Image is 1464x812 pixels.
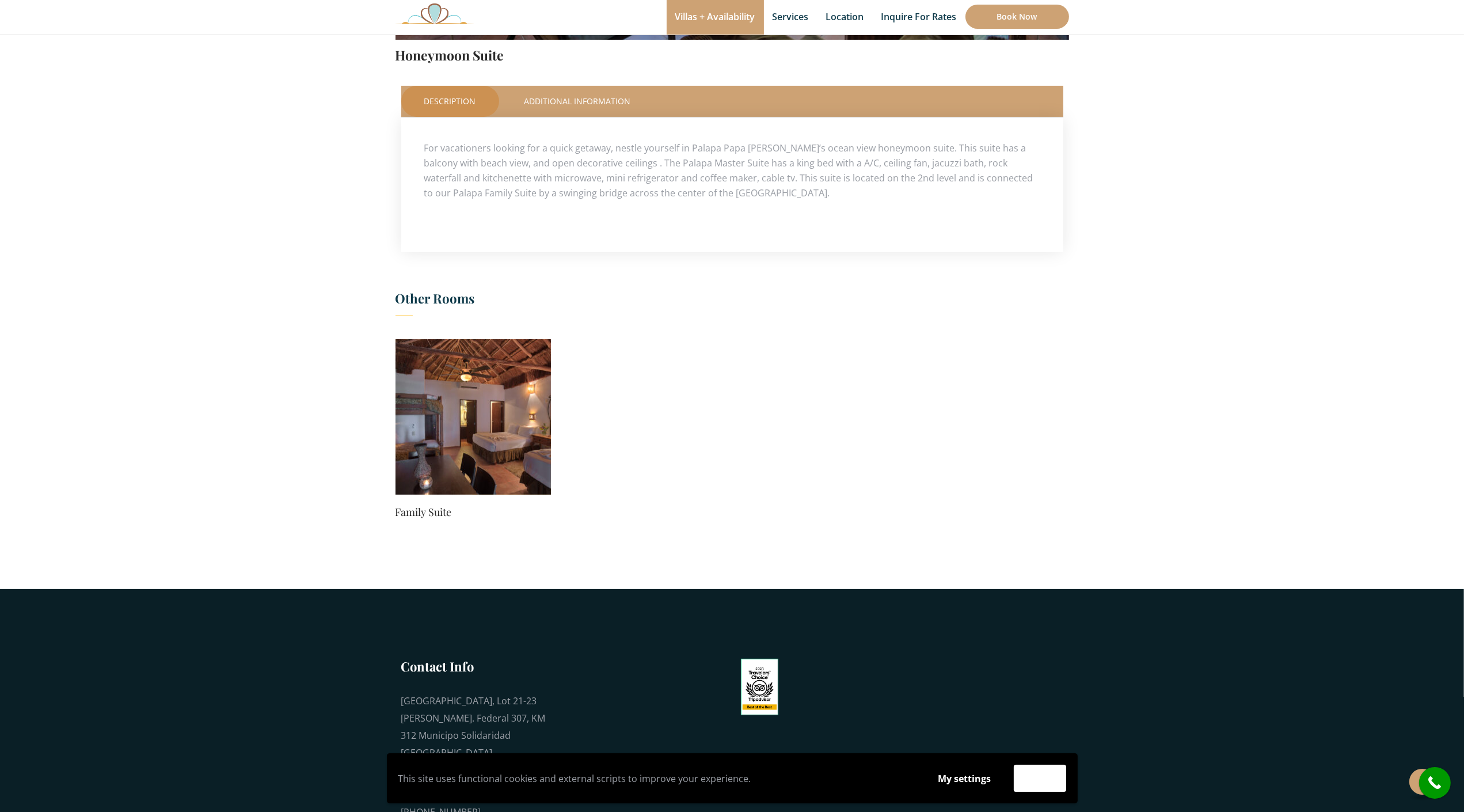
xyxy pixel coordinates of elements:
[396,46,504,64] a: Honeymoon Suite
[401,86,499,117] a: Description
[398,770,916,787] p: This site uses functional cookies and external scripts to improve your experience.
[1014,765,1066,792] button: Accept
[501,86,654,117] a: Additional Information
[401,658,551,675] h3: Contact Info
[396,3,474,24] img: Awesome Logo
[396,504,551,520] a: Family Suite
[424,141,1040,200] p: For vacationers looking for a quick getaway, nestle yourself in Palapa Papa [PERSON_NAME]’s ocean...
[1422,770,1448,796] i: call
[741,659,779,715] img: Tripadvisor
[927,765,1002,792] button: My settings
[396,287,1069,316] h3: Other Rooms
[965,5,1069,29] a: Book Now
[401,692,551,796] div: [GEOGRAPHIC_DATA], Lot 21-23 [PERSON_NAME]. Federal 307, KM 312 Municipo Solidaridad [GEOGRAPHIC_...
[1419,767,1451,799] a: call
